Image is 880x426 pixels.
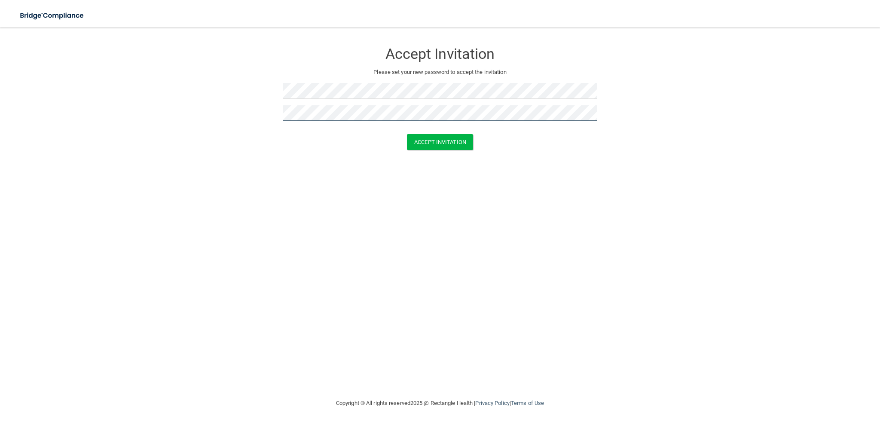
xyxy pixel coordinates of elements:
div: Copyright © All rights reserved 2025 @ Rectangle Health | | [283,389,597,417]
img: bridge_compliance_login_screen.278c3ca4.svg [13,7,92,25]
p: Please set your new password to accept the invitation [290,67,590,77]
h3: Accept Invitation [283,46,597,62]
a: Terms of Use [511,400,544,406]
button: Accept Invitation [407,134,473,150]
a: Privacy Policy [475,400,509,406]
